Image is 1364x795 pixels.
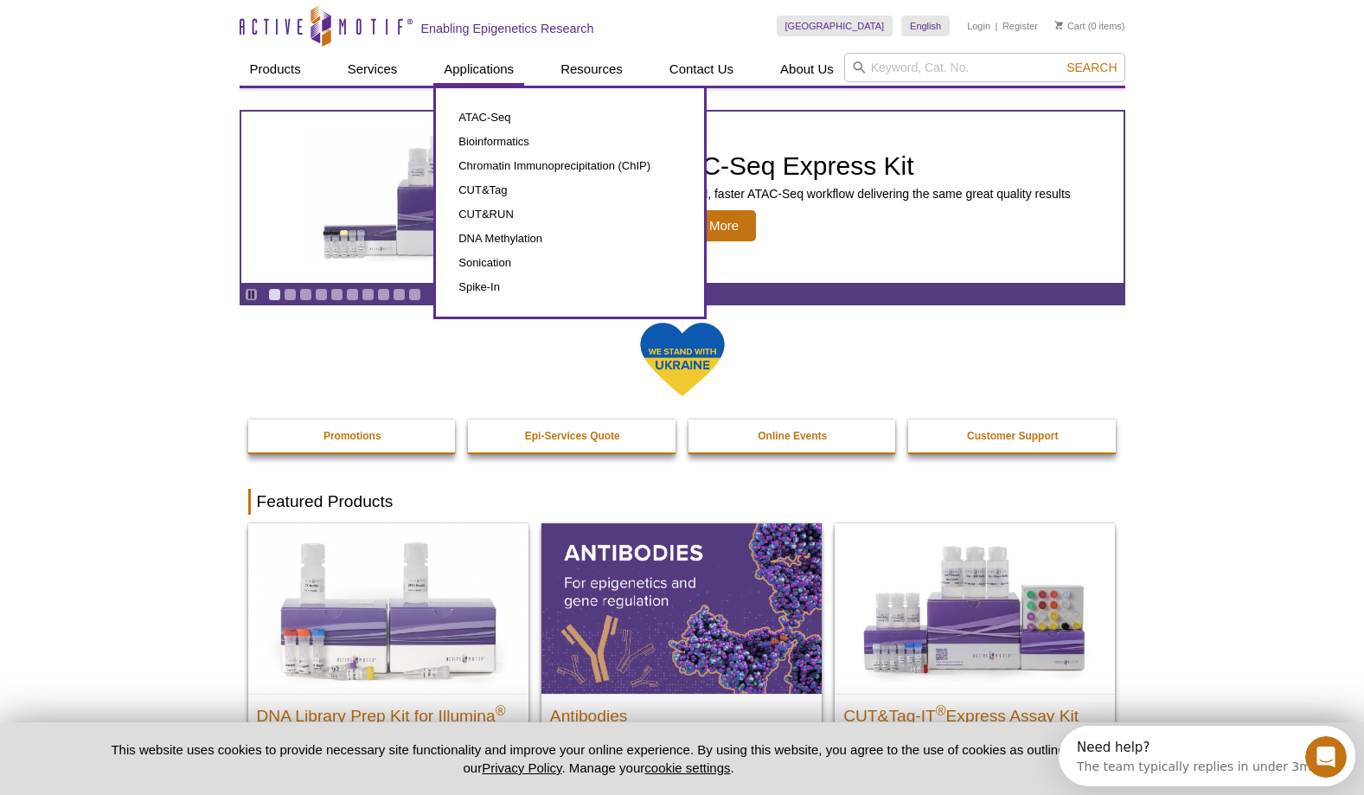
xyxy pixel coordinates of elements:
[541,523,822,785] a: All Antibodies Antibodies Application-tested antibodies for ChIP, CUT&Tag, and CUT&RUN.
[453,227,687,251] a: DNA Methylation
[18,15,253,29] div: Need help?
[299,288,312,301] a: Go to slide 3
[770,53,844,86] a: About Us
[248,420,458,452] a: Promotions
[453,251,687,275] a: Sonication
[967,430,1058,442] strong: Customer Support
[777,16,893,36] a: [GEOGRAPHIC_DATA]
[393,288,406,301] a: Go to slide 9
[433,53,524,86] a: Applications
[453,178,687,202] a: CUT&Tag
[843,699,1106,725] h2: CUT&Tag-IT Express Assay Kit
[541,523,822,693] img: All Antibodies
[967,20,990,32] a: Login
[901,16,950,36] a: English
[996,16,998,36] li: |
[908,420,1117,452] a: Customer Support
[656,186,1071,202] p: Simplified, faster ATAC-Seq workflow delivering the same great quality results
[421,21,594,36] h2: Enabling Epigenetics Research
[453,202,687,227] a: CUT&RUN
[1061,60,1122,75] button: Search
[835,523,1115,693] img: CUT&Tag-IT® Express Assay Kit
[18,29,253,47] div: The team typically replies in under 3m
[453,130,687,154] a: Bioinformatics
[1055,16,1125,36] li: (0 items)
[453,154,687,178] a: Chromatin Immunoprecipitation (ChIP)
[659,53,744,86] a: Contact Us
[257,699,520,725] h2: DNA Library Prep Kit for Illumina
[241,112,1124,283] article: ATAC-Seq Express Kit
[297,131,582,263] img: ATAC-Seq Express Kit
[482,760,561,775] a: Privacy Policy
[346,288,359,301] a: Go to slide 6
[248,523,528,693] img: DNA Library Prep Kit for Illumina
[245,288,258,301] a: Toggle autoplay
[7,7,304,54] div: Open Intercom Messenger
[1055,21,1063,29] img: Your Cart
[337,53,408,86] a: Services
[453,275,687,299] a: Spike-In
[330,288,343,301] a: Go to slide 5
[758,430,827,442] strong: Online Events
[656,153,1071,179] h2: ATAC-Seq Express Kit
[1066,61,1117,74] span: Search
[688,420,898,452] a: Online Events
[241,112,1124,283] a: ATAC-Seq Express Kit ATAC-Seq Express Kit Simplified, faster ATAC-Seq workflow delivering the sam...
[1002,20,1038,32] a: Register
[639,321,726,398] img: We Stand With Ukraine
[936,702,946,717] sup: ®
[453,106,687,130] a: ATAC-Seq
[835,523,1115,785] a: CUT&Tag-IT® Express Assay Kit CUT&Tag-IT®Express Assay Kit Less variable and higher-throughput ge...
[550,699,813,725] h2: Antibodies
[240,53,311,86] a: Products
[1055,20,1085,32] a: Cart
[377,288,390,301] a: Go to slide 8
[323,430,381,442] strong: Promotions
[268,288,281,301] a: Go to slide 1
[844,53,1125,82] input: Keyword, Cat. No.
[1059,726,1355,786] iframe: Intercom live chat discovery launcher
[315,288,328,301] a: Go to slide 4
[496,702,506,717] sup: ®
[525,430,620,442] strong: Epi-Services Quote
[284,288,297,301] a: Go to slide 2
[550,53,633,86] a: Resources
[248,489,1117,515] h2: Featured Products
[408,288,421,301] a: Go to slide 10
[644,760,730,775] button: cookie settings
[81,741,1117,777] p: This website uses cookies to provide necessary site functionality and improve your online experie...
[362,288,375,301] a: Go to slide 7
[1305,736,1347,778] iframe: Intercom live chat
[468,420,677,452] a: Epi-Services Quote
